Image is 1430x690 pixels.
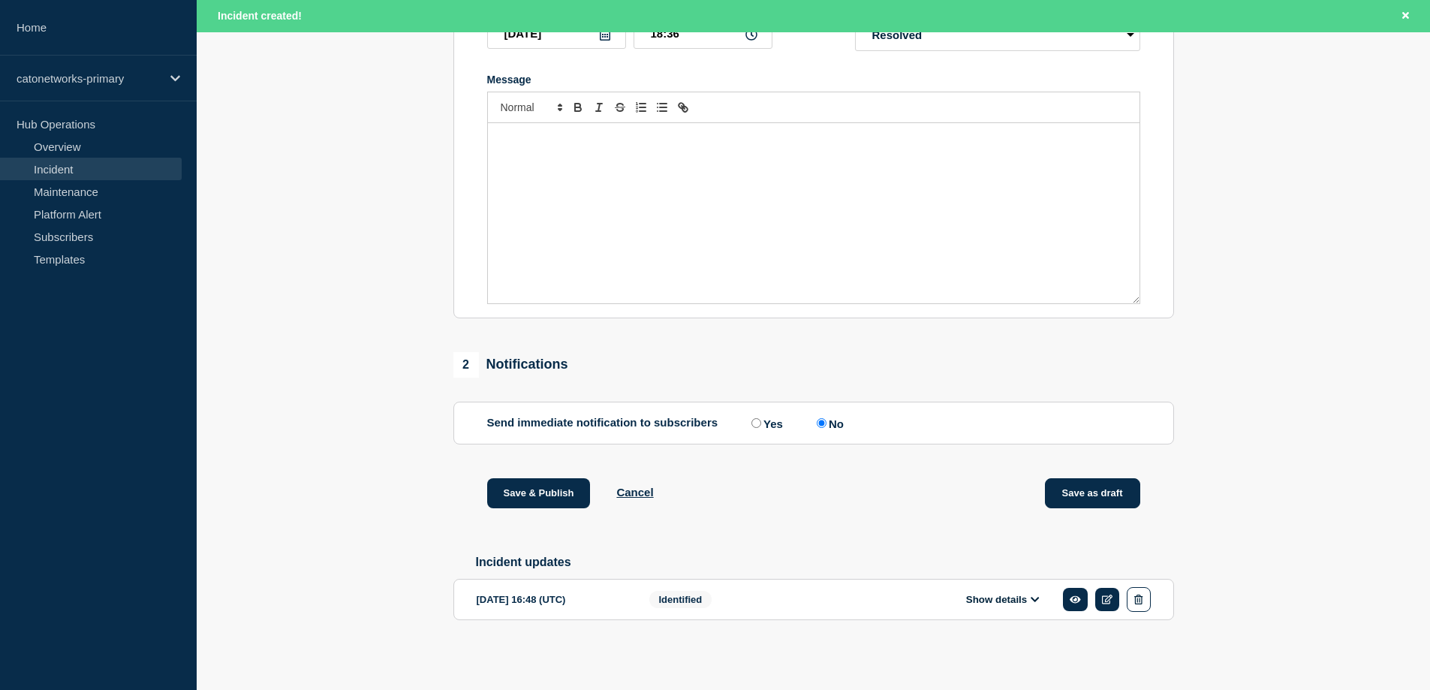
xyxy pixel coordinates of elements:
[652,98,673,116] button: Toggle bulleted list
[962,593,1044,606] button: Show details
[487,478,591,508] button: Save & Publish
[634,18,772,49] input: HH:MM
[813,416,844,430] label: No
[453,352,568,378] div: Notifications
[476,556,1174,569] h2: Incident updates
[589,98,610,116] button: Toggle italic text
[751,418,761,428] input: Yes
[453,352,479,378] span: 2
[1045,478,1140,508] button: Save as draft
[673,98,694,116] button: Toggle link
[855,18,1140,51] select: Incident type
[1396,8,1415,25] button: Close banner
[487,416,718,430] p: Send immediate notification to subscribers
[487,18,626,49] input: YYYY-MM-DD
[487,74,1140,86] div: Message
[610,98,631,116] button: Toggle strikethrough text
[616,486,653,499] button: Cancel
[477,587,627,612] div: [DATE] 16:48 (UTC)
[567,98,589,116] button: Toggle bold text
[494,98,567,116] span: Font size
[748,416,783,430] label: Yes
[817,418,826,428] input: No
[218,10,302,22] span: Incident created!
[631,98,652,116] button: Toggle ordered list
[487,416,1140,430] div: Send immediate notification to subscribers
[17,72,161,85] p: catonetworks-primary
[649,591,712,608] span: Identified
[488,123,1139,303] div: Message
